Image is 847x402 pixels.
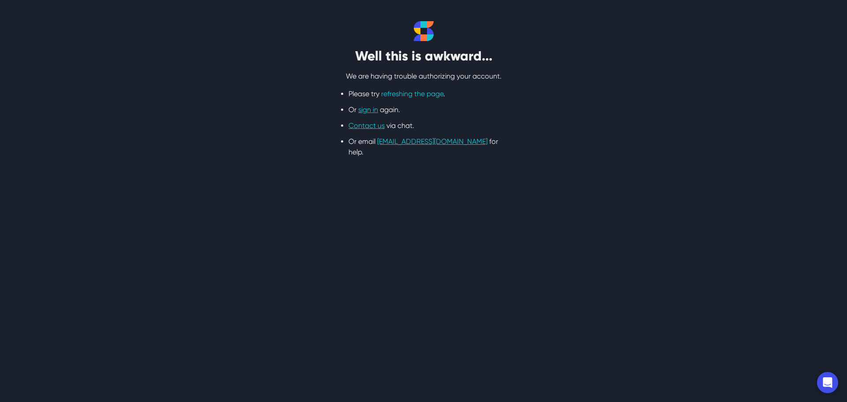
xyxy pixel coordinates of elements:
div: Open Intercom Messenger [817,372,838,393]
li: via chat. [349,120,498,131]
a: Contact us [349,121,385,130]
p: We are having trouble authorizing your account. [313,71,534,82]
li: Or email for help. [349,136,498,158]
a: refreshing the page [381,90,443,98]
li: Please try . [349,89,498,99]
h2: Well this is awkward... [313,48,534,64]
a: sign in [358,105,378,114]
a: [EMAIL_ADDRESS][DOMAIN_NAME] [377,137,487,146]
li: Or again. [349,105,498,115]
